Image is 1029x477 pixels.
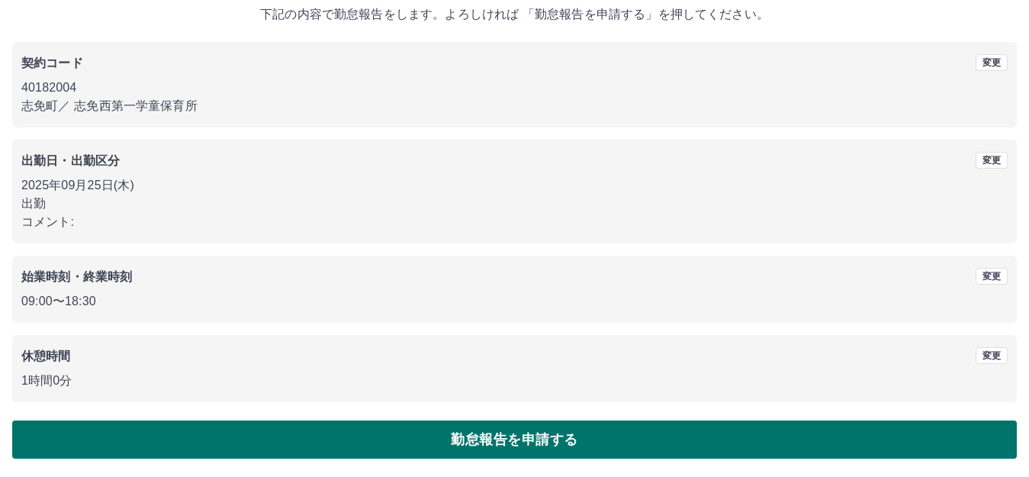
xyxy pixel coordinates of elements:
p: 下記の内容で勤怠報告をします。よろしければ 「勤怠報告を申請する」を押してください。 [12,5,1017,24]
b: 契約コード [21,56,83,69]
button: 変更 [976,54,1008,71]
button: 勤怠報告を申請する [12,421,1017,459]
p: 出勤 [21,195,1008,213]
button: 変更 [976,347,1008,364]
p: 志免町 ／ 志免西第一学童保育所 [21,97,1008,115]
b: 休憩時間 [21,350,71,363]
b: 出勤日・出勤区分 [21,154,120,167]
p: 09:00 〜 18:30 [21,292,1008,311]
p: 1時間0分 [21,372,1008,390]
button: 変更 [976,152,1008,169]
b: 始業時刻・終業時刻 [21,270,132,283]
p: 2025年09月25日(木) [21,176,1008,195]
button: 変更 [976,268,1008,285]
p: コメント: [21,213,1008,231]
p: 40182004 [21,79,1008,97]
